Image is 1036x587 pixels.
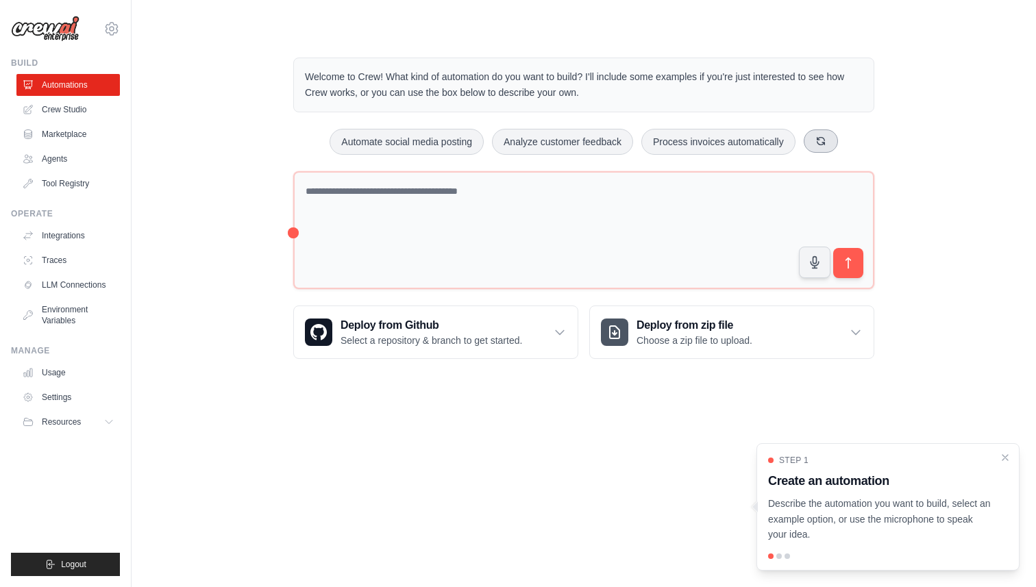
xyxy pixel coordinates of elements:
a: Usage [16,362,120,384]
a: Crew Studio [16,99,120,121]
iframe: Chat Widget [967,521,1036,587]
p: Select a repository & branch to get started. [341,334,522,347]
div: Build [11,58,120,68]
button: Automate social media posting [330,129,484,155]
a: Marketplace [16,123,120,145]
h3: Deploy from zip file [637,317,752,334]
button: Logout [11,553,120,576]
h3: Deploy from Github [341,317,522,334]
p: Choose a zip file to upload. [637,334,752,347]
a: Integrations [16,225,120,247]
button: Resources [16,411,120,433]
a: Settings [16,386,120,408]
button: Analyze customer feedback [492,129,633,155]
a: Traces [16,249,120,271]
span: Step 1 [779,455,809,466]
div: Manage [11,345,120,356]
img: Logo [11,16,79,42]
a: Environment Variables [16,299,120,332]
p: Describe the automation you want to build, select an example option, or use the microphone to spe... [768,496,991,542]
button: Process invoices automatically [641,129,795,155]
p: Welcome to Crew! What kind of automation do you want to build? I'll include some examples if you'... [305,69,863,101]
button: Close walkthrough [1000,452,1011,463]
div: Operate [11,208,120,219]
span: Resources [42,416,81,427]
a: LLM Connections [16,274,120,296]
span: Logout [61,559,86,570]
h3: Create an automation [768,471,991,490]
a: Automations [16,74,120,96]
a: Tool Registry [16,173,120,195]
a: Agents [16,148,120,170]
